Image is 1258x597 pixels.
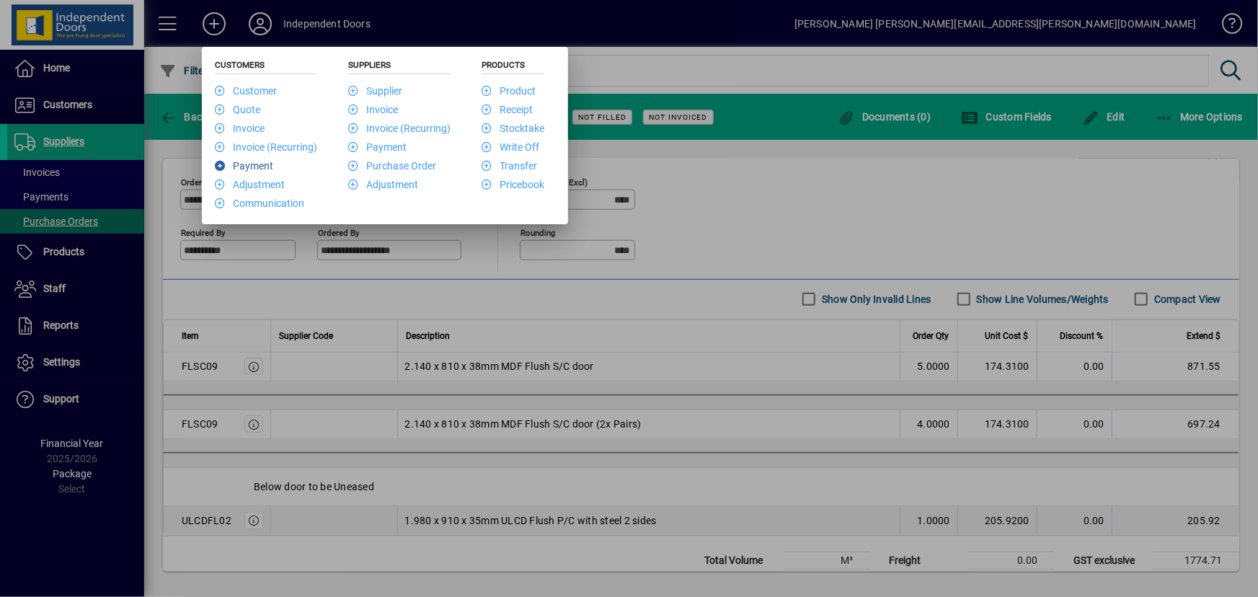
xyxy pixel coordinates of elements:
[348,179,418,190] a: Adjustment
[215,123,265,134] a: Invoice
[348,123,451,134] a: Invoice (Recurring)
[215,198,304,209] a: Communication
[482,104,533,115] a: Receipt
[482,141,539,153] a: Write Off
[482,123,544,134] a: Stocktake
[215,141,317,153] a: Invoice (Recurring)
[348,85,402,97] a: Supplier
[482,60,544,74] h5: Products
[482,179,544,190] a: Pricebook
[215,104,260,115] a: Quote
[482,160,537,172] a: Transfer
[482,85,536,97] a: Product
[215,60,317,74] h5: Customers
[215,160,273,172] a: Payment
[348,160,436,172] a: Purchase Order
[215,179,285,190] a: Adjustment
[348,104,398,115] a: Invoice
[348,141,407,153] a: Payment
[215,85,277,97] a: Customer
[348,60,451,74] h5: Suppliers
